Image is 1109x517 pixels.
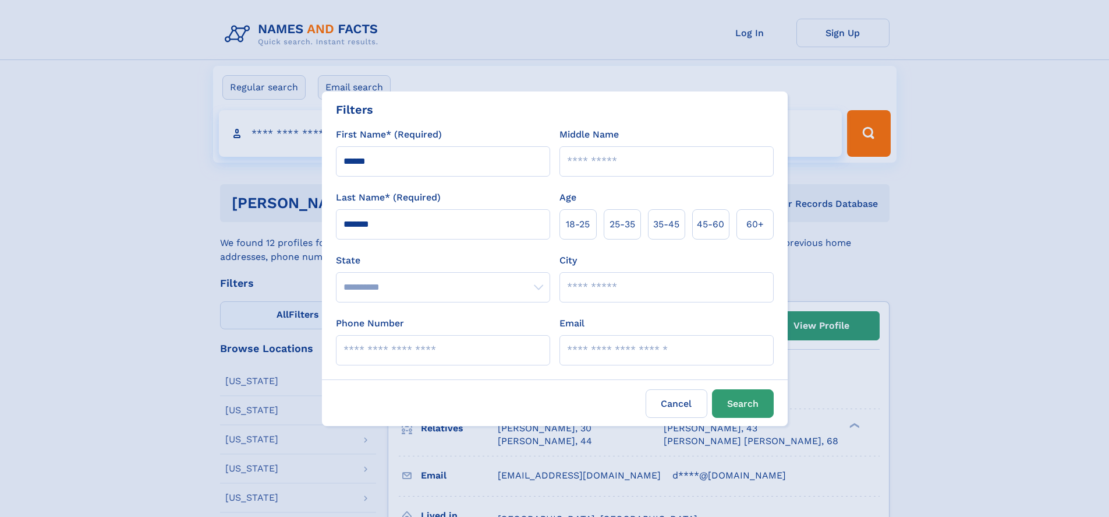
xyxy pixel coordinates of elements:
span: 45‑60 [697,217,724,231]
span: 60+ [746,217,764,231]
label: Cancel [646,389,707,418]
label: First Name* (Required) [336,128,442,142]
label: Age [559,191,576,205]
button: Search [712,389,774,418]
label: Last Name* (Required) [336,191,441,205]
span: 18‑25 [566,217,590,231]
label: Phone Number [336,316,404,330]
div: Filters [336,101,373,118]
label: Middle Name [559,128,619,142]
label: State [336,254,550,268]
label: City [559,254,577,268]
span: 25‑35 [610,217,635,231]
span: 35‑45 [653,217,679,231]
label: Email [559,316,584,330]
